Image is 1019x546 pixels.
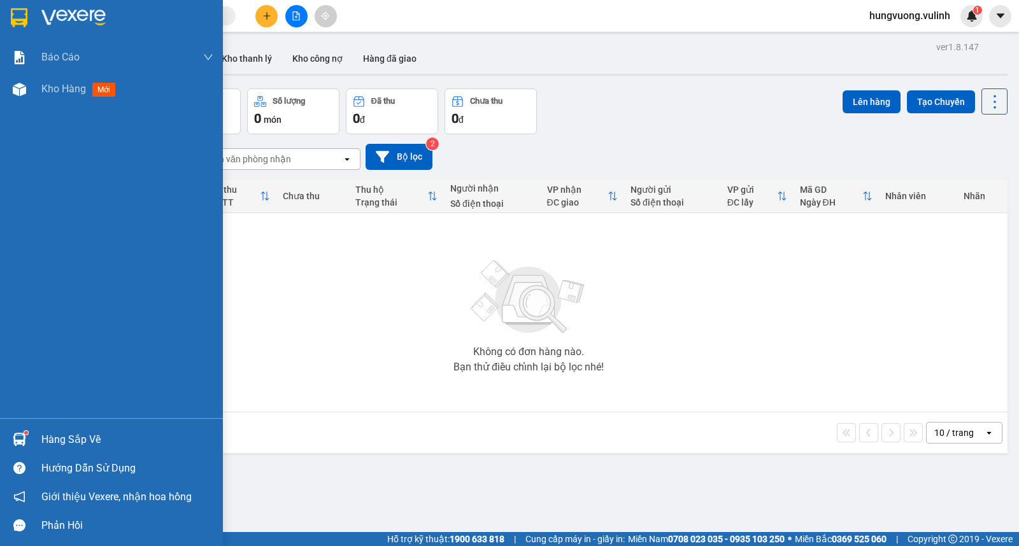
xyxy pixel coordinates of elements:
[203,153,291,165] div: Chọn văn phòng nhận
[13,462,25,474] span: question-circle
[936,40,979,54] div: ver 1.8.147
[41,459,213,478] div: Hướng dẫn sử dụng
[907,90,975,113] button: Tạo Chuyến
[204,179,276,213] th: Toggle SortBy
[273,97,305,106] div: Số lượng
[283,191,343,201] div: Chưa thu
[727,197,777,207] div: ĐC lấy
[355,197,427,207] div: Trạng thái
[13,433,26,446] img: warehouse-icon
[465,253,592,342] img: svg+xml;base64,PHN2ZyBjbGFzcz0ibGlzdC1wbHVnX19zdmciIHhtbG5zPSJodHRwOi8vd3d3LnczLm9yZy8yMDAwL3N2Zy...
[885,191,951,201] div: Nhân viên
[795,532,887,546] span: Miền Bắc
[948,535,957,543] span: copyright
[525,532,625,546] span: Cung cấp máy in - giấy in:
[794,179,880,213] th: Toggle SortBy
[264,115,281,125] span: món
[13,83,26,96] img: warehouse-icon
[13,51,26,64] img: solution-icon
[426,137,439,150] sup: 2
[13,491,25,503] span: notification
[346,88,438,134] button: Đã thu0đ
[859,8,960,24] span: hungvuong.vulinh
[514,532,516,546] span: |
[210,185,260,195] div: Đã thu
[353,111,360,126] span: 0
[832,534,887,544] strong: 0369 525 060
[247,88,339,134] button: Số lượng0món
[41,83,86,95] span: Kho hàng
[254,111,261,126] span: 0
[41,489,192,505] span: Giới thiệu Vexere, nhận hoa hồng
[934,426,974,439] div: 10 / trang
[450,183,534,193] div: Người nhận
[843,90,901,113] button: Lên hàng
[450,534,504,544] strong: 1900 633 818
[366,144,432,170] button: Bộ lọc
[41,430,213,449] div: Hàng sắp về
[727,185,777,195] div: VP gửi
[631,197,715,207] div: Số điện thoại
[282,43,353,74] button: Kho công nợ
[321,11,330,20] span: aim
[92,83,115,97] span: mới
[995,10,1006,22] span: caret-down
[547,197,608,207] div: ĐC giao
[355,185,427,195] div: Thu hộ
[975,6,980,15] span: 1
[541,179,624,213] th: Toggle SortBy
[800,185,863,195] div: Mã GD
[668,534,785,544] strong: 0708 023 035 - 0935 103 250
[989,5,1011,27] button: caret-down
[353,43,427,74] button: Hàng đã giao
[453,362,604,372] div: Bạn thử điều chỉnh lại bộ lọc nhé!
[721,179,794,213] th: Toggle SortBy
[628,532,785,546] span: Miền Nam
[896,532,898,546] span: |
[973,6,982,15] sup: 1
[11,8,27,27] img: logo-vxr
[445,88,537,134] button: Chưa thu0đ
[547,185,608,195] div: VP nhận
[452,111,459,126] span: 0
[211,43,282,74] button: Kho thanh lý
[203,52,213,62] span: down
[349,179,444,213] th: Toggle SortBy
[13,519,25,531] span: message
[450,199,534,209] div: Số điện thoại
[459,115,464,125] span: đ
[342,154,352,164] svg: open
[470,97,502,106] div: Chưa thu
[788,536,792,542] span: ⚪️
[371,97,395,106] div: Đã thu
[984,428,994,438] svg: open
[315,5,337,27] button: aim
[964,191,1001,201] div: Nhãn
[473,347,584,357] div: Không có đơn hàng nào.
[966,10,978,22] img: icon-new-feature
[24,431,28,435] sup: 1
[631,185,715,195] div: Người gửi
[262,11,271,20] span: plus
[41,516,213,535] div: Phản hồi
[210,197,260,207] div: HTTT
[292,11,301,20] span: file-add
[800,197,863,207] div: Ngày ĐH
[41,49,80,65] span: Báo cáo
[255,5,278,27] button: plus
[285,5,308,27] button: file-add
[387,532,504,546] span: Hỗ trợ kỹ thuật:
[360,115,365,125] span: đ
